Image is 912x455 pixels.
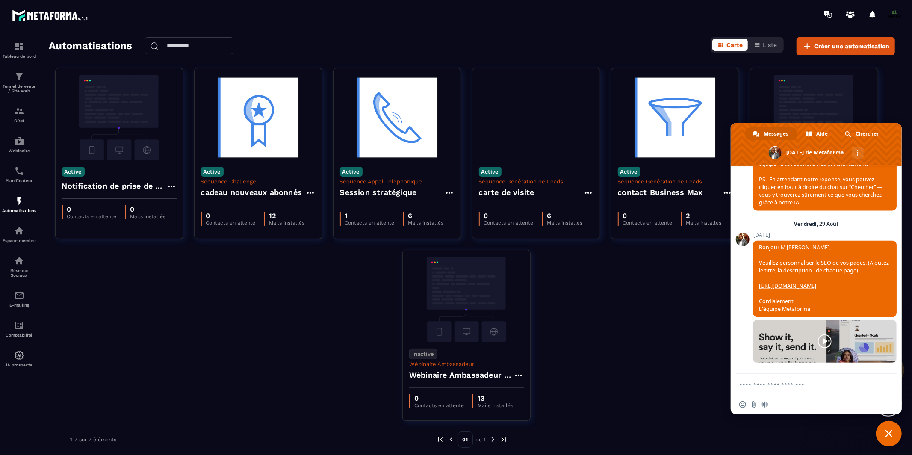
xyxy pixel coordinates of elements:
[2,268,36,278] p: Réseaux Sociaux
[712,39,748,51] button: Carte
[476,436,486,443] p: de 1
[814,42,889,50] span: Créer une automatisation
[14,136,24,146] img: automations
[618,178,732,185] p: Séquence Génération de Leads
[484,220,534,226] p: Contacts en attente
[759,145,882,207] span: Merci pour ton message 😊 Nous l’avons bien reçu — un membre de notre équipe va te répondre très p...
[70,437,116,443] p: 1-7 sur 7 éléments
[856,127,879,140] span: Chercher
[345,220,395,226] p: Contacts en attente
[14,196,24,206] img: automations
[14,226,24,236] img: automations
[2,35,36,65] a: formationformationTableau de bord
[763,41,777,48] span: Liste
[750,401,757,408] span: Envoyer un fichier
[2,314,36,344] a: accountantaccountantComptabilité
[2,130,36,160] a: automationsautomationsWebinaire
[408,220,444,226] p: Mails installés
[479,167,502,177] p: Active
[749,39,782,51] button: Liste
[130,213,166,219] p: Mails installés
[201,75,316,160] img: automation-background
[414,394,464,402] p: 0
[2,303,36,307] p: E-mailing
[409,257,524,342] img: automation-background
[726,41,743,48] span: Carte
[479,186,534,198] h4: carte de visite
[458,431,473,448] p: 01
[478,394,513,402] p: 13
[2,84,36,93] p: Tunnel de vente / Site web
[2,118,36,123] p: CRM
[739,401,746,408] span: Insérer un emoji
[623,220,673,226] p: Contacts en attente
[759,283,816,290] a: [URL][DOMAIN_NAME]
[14,256,24,266] img: social-network
[14,71,24,82] img: formation
[201,186,302,198] h4: cadeau nouveaux abonnés
[837,127,887,140] a: Chercher
[206,220,256,226] p: Contacts en attente
[761,401,768,408] span: Message audio
[753,232,897,238] span: [DATE]
[201,178,316,185] p: Séquence Challenge
[62,180,166,192] h4: Notification de prise de RDV
[408,212,444,220] p: 6
[816,127,828,140] span: Aide
[409,349,437,359] p: Inactive
[340,167,363,177] p: Active
[2,65,36,100] a: formationformationTunnel de vente / Site web
[798,127,836,140] a: Aide
[67,205,117,213] p: 0
[623,212,673,220] p: 0
[62,167,85,177] p: Active
[49,37,132,55] h2: Automatisations
[2,100,36,130] a: formationformationCRM
[340,75,455,160] img: automation-background
[14,350,24,360] img: automations
[409,369,514,381] h4: Wébinaire Ambassadeur - Copy
[484,212,534,220] p: 0
[745,127,797,140] a: Messages
[618,186,703,198] h4: contact Business Max
[14,41,24,52] img: formation
[130,205,166,213] p: 0
[2,333,36,337] p: Comptabilité
[547,220,583,226] p: Mails installés
[764,127,788,140] span: Messages
[414,402,464,408] p: Contacts en attente
[686,220,722,226] p: Mails installés
[500,436,508,443] img: next
[340,186,417,198] h4: Session stratégique
[2,284,36,314] a: emailemailE-mailing
[409,361,524,367] p: Wébinaire Ambassadeur
[797,37,895,55] button: Créer une automatisation
[201,167,224,177] p: Active
[2,238,36,243] p: Espace membre
[67,213,117,219] p: Contacts en attente
[739,374,876,395] textarea: Entrez votre message...
[2,160,36,189] a: schedulerschedulerPlanificateur
[340,178,455,185] p: Séquence Appel Téléphonique
[62,75,177,160] img: automation-background
[876,421,902,446] a: Fermer le chat
[14,166,24,176] img: scheduler
[618,167,640,177] p: Active
[14,106,24,116] img: formation
[686,212,722,220] p: 2
[345,212,395,220] p: 1
[269,220,305,226] p: Mails installés
[2,249,36,284] a: social-networksocial-networkRéseaux Sociaux
[478,402,513,408] p: Mails installés
[2,189,36,219] a: automationsautomationsAutomatisations
[447,436,455,443] img: prev
[489,436,497,443] img: next
[2,208,36,213] p: Automatisations
[2,54,36,59] p: Tableau de bord
[759,244,889,313] span: Bonjour M.[PERSON_NAME], Veuillez personnaliser le SEO de vos pages. (Ajoutez le titre, la descri...
[14,320,24,331] img: accountant
[2,363,36,367] p: IA prospects
[269,212,305,220] p: 12
[794,222,838,227] div: Vendredi, 29 Août
[479,178,593,185] p: Séquence Génération de Leads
